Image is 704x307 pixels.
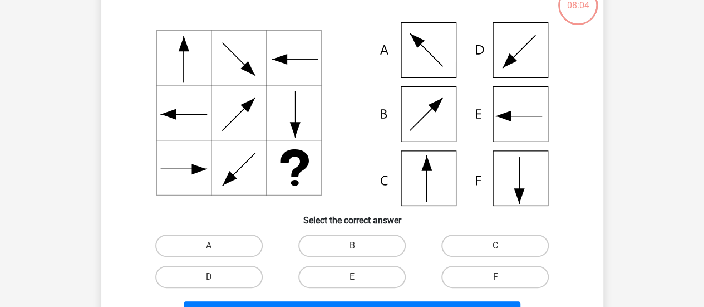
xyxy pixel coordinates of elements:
label: F [441,266,549,288]
label: D [155,266,263,288]
label: B [298,235,406,257]
h6: Select the correct answer [119,206,585,226]
label: C [441,235,549,257]
label: E [298,266,406,288]
label: A [155,235,263,257]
